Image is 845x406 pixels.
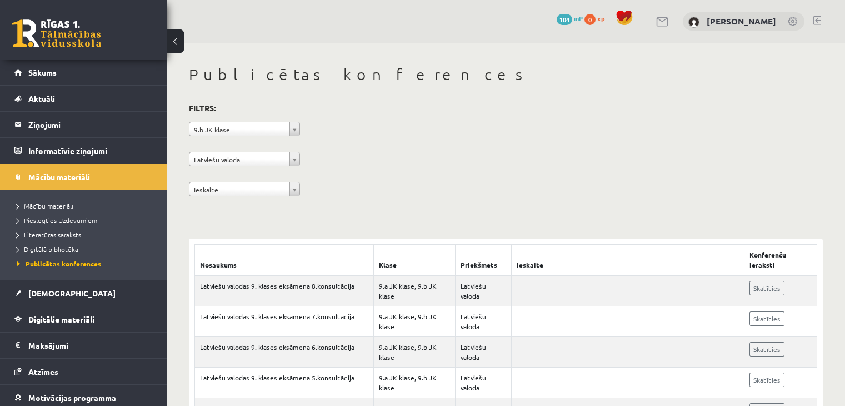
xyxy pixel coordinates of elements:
[455,337,511,368] td: Latviešu valoda
[194,152,285,167] span: Latviešu valoda
[17,230,81,239] span: Literatūras saraksts
[195,306,374,337] td: Latviešu valodas 9. klases eksāmena 7.konsultācija
[17,230,156,240] a: Literatūras saraksts
[12,19,101,47] a: Rīgas 1. Tālmācības vidusskola
[455,306,511,337] td: Latviešu valoda
[189,122,300,136] a: 9.b JK klase
[597,14,604,23] span: xp
[28,138,153,164] legend: Informatīvie ziņojumi
[374,337,456,368] td: 9.a JK klase, 9.b JK klase
[374,245,456,276] th: Klase
[17,215,156,225] a: Pieslēgties Uzdevumiem
[17,259,101,268] span: Publicētas konferences
[749,373,784,387] a: Skatīties
[557,14,572,25] span: 104
[374,368,456,398] td: 9.a JK klase, 9.b JK klase
[17,201,156,211] a: Mācību materiāli
[14,306,153,332] a: Digitālie materiāli
[557,14,583,23] a: 104 mP
[14,86,153,111] a: Aktuāli
[194,182,285,197] span: Ieskaite
[28,112,153,137] legend: Ziņojumi
[28,93,55,103] span: Aktuāli
[28,333,153,358] legend: Maksājumi
[374,306,456,337] td: 9.a JK klase, 9.b JK klase
[455,275,511,306] td: Latviešu valoda
[17,216,97,225] span: Pieslēgties Uzdevumiem
[189,182,300,196] a: Ieskaite
[17,245,78,254] span: Digitālā bibliotēka
[28,288,116,298] span: [DEMOGRAPHIC_DATA]
[749,281,784,295] a: Skatīties
[707,16,776,27] a: [PERSON_NAME]
[28,367,58,377] span: Atzīmes
[584,14,596,25] span: 0
[195,275,374,306] td: Latviešu valodas 9. klases eksāmena 8.konsultācija
[17,201,73,210] span: Mācību materiāli
[189,152,300,166] a: Latviešu valoda
[511,245,744,276] th: Ieskaite
[189,101,809,116] h3: Filtrs:
[14,359,153,384] a: Atzīmes
[17,244,156,254] a: Digitālā bibliotēka
[14,112,153,137] a: Ziņojumi
[195,245,374,276] th: Nosaukums
[189,65,823,84] h1: Publicētas konferences
[195,337,374,368] td: Latviešu valodas 9. klases eksāmena 6.konsultācija
[455,368,511,398] td: Latviešu valoda
[584,14,610,23] a: 0 xp
[688,17,699,28] img: Sannija Zaļkalne
[14,333,153,358] a: Maksājumi
[749,311,784,326] a: Skatīties
[28,314,94,324] span: Digitālie materiāli
[28,393,116,403] span: Motivācijas programma
[574,14,583,23] span: mP
[14,60,153,85] a: Sākums
[744,245,817,276] th: Konferenču ieraksti
[455,245,511,276] th: Priekšmets
[14,164,153,190] a: Mācību materiāli
[195,368,374,398] td: Latviešu valodas 9. klases eksāmena 5.konsultācija
[14,138,153,164] a: Informatīvie ziņojumi
[14,280,153,306] a: [DEMOGRAPHIC_DATA]
[28,67,57,77] span: Sākums
[28,172,90,182] span: Mācību materiāli
[194,122,285,137] span: 9.b JK klase
[374,275,456,306] td: 9.a JK klase, 9.b JK klase
[749,342,784,357] a: Skatīties
[17,259,156,269] a: Publicētas konferences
